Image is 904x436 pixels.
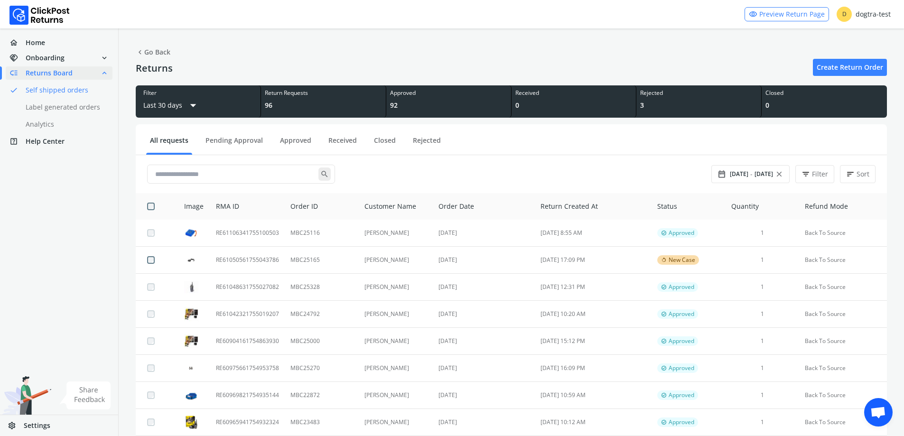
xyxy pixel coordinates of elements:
[8,419,24,432] span: settings
[26,68,73,78] span: Returns Board
[24,421,50,430] span: Settings
[265,89,382,97] div: Return Requests
[726,409,799,436] td: 1
[535,301,652,328] td: [DATE] 10:20 AM
[837,7,891,22] div: dogtra-test
[143,97,200,114] button: Last 30 daysarrow_drop_down
[359,274,433,301] td: [PERSON_NAME]
[100,66,109,80] span: expand_less
[726,355,799,382] td: 1
[6,118,124,131] a: Analytics
[210,274,285,301] td: RE61048631755027082
[640,89,757,97] div: Rejected
[799,274,887,301] td: Back To Source
[433,193,535,220] th: Order Date
[535,382,652,409] td: [DATE] 10:59 AM
[26,38,45,47] span: Home
[184,281,198,293] img: row_image
[799,355,887,382] td: Back To Source
[433,409,535,436] td: [DATE]
[210,301,285,328] td: RE61042321755019207
[285,193,358,220] th: Order ID
[669,337,694,345] span: Approved
[535,220,652,247] td: [DATE] 8:55 AM
[285,355,358,382] td: MBC25270
[535,328,652,355] td: [DATE] 15:12 PM
[184,415,198,429] img: row_image
[640,101,757,110] div: 3
[6,135,112,148] a: help_centerHelp Center
[799,409,887,436] td: Back To Source
[799,301,887,328] td: Back To Source
[184,361,198,375] img: row_image
[669,418,694,426] span: Approved
[433,220,535,247] td: [DATE]
[9,83,18,97] span: done
[775,167,783,181] span: close
[433,382,535,409] td: [DATE]
[136,63,173,74] h4: Returns
[359,220,433,247] td: [PERSON_NAME]
[276,136,315,152] a: Approved
[726,274,799,301] td: 1
[136,46,170,59] span: Go Back
[864,398,893,427] a: Open chat
[210,247,285,274] td: RE61050561755043786
[210,193,285,220] th: RMA ID
[359,382,433,409] td: [PERSON_NAME]
[765,101,883,110] div: 0
[799,193,887,220] th: Refund Mode
[726,328,799,355] td: 1
[799,382,887,409] td: Back To Source
[661,364,667,372] span: verified
[210,409,285,436] td: RE60965941754932324
[210,355,285,382] td: RE60975661754953758
[285,328,358,355] td: MBC25000
[535,193,652,220] th: Return Created At
[661,337,667,345] span: verified
[210,382,285,409] td: RE60969821754935144
[9,6,70,25] img: Logo
[210,328,285,355] td: RE60904161754863930
[749,8,757,21] span: visibility
[535,247,652,274] td: [DATE] 17:09 PM
[433,274,535,301] td: [DATE]
[813,59,887,76] a: Create Return Order
[318,167,331,181] span: search
[433,301,535,328] td: [DATE]
[433,355,535,382] td: [DATE]
[840,165,876,183] button: sortSort
[184,255,198,266] img: row_image
[285,382,358,409] td: MBC22872
[515,101,633,110] div: 0
[9,36,26,49] span: home
[370,136,400,152] a: Closed
[433,328,535,355] td: [DATE]
[9,51,26,65] span: handshake
[718,167,726,181] span: date_range
[173,193,210,220] th: Image
[535,274,652,301] td: [DATE] 12:31 PM
[669,229,694,237] span: Approved
[6,83,124,97] a: doneSelf shipped orders
[26,137,65,146] span: Help Center
[184,226,198,240] img: row_image
[143,89,253,97] div: Filter
[285,274,358,301] td: MBC25328
[669,391,694,399] span: Approved
[359,409,433,436] td: [PERSON_NAME]
[765,89,883,97] div: Closed
[726,247,799,274] td: 1
[669,310,694,318] span: Approved
[359,301,433,328] td: [PERSON_NAME]
[285,220,358,247] td: MBC25116
[202,136,267,152] a: Pending Approval
[433,247,535,274] td: [DATE]
[184,388,198,402] img: row_image
[799,328,887,355] td: Back To Source
[9,135,26,148] span: help_center
[726,382,799,409] td: 1
[846,167,855,181] span: sort
[661,283,667,291] span: verified
[661,310,667,318] span: verified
